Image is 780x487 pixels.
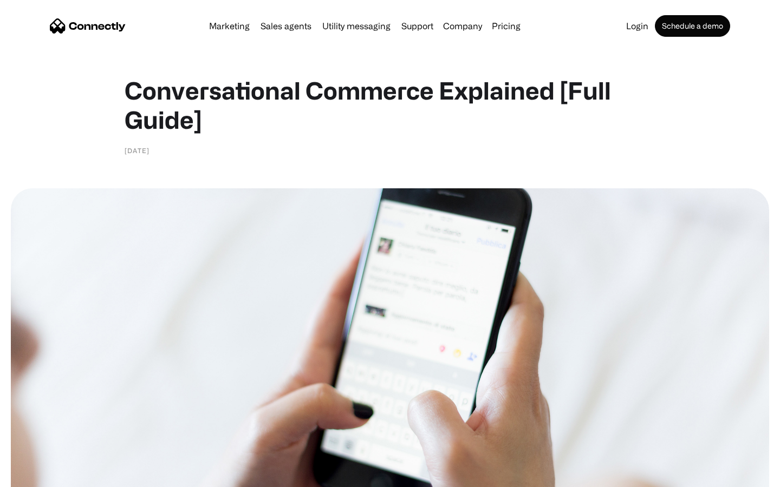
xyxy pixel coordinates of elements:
aside: Language selected: English [11,468,65,483]
a: Support [397,22,438,30]
h1: Conversational Commerce Explained [Full Guide] [125,76,655,134]
div: [DATE] [125,145,149,156]
div: Company [443,18,482,34]
div: Company [440,18,485,34]
a: Utility messaging [318,22,395,30]
ul: Language list [22,468,65,483]
a: Sales agents [256,22,316,30]
a: Pricing [487,22,525,30]
a: home [50,18,126,34]
a: Marketing [205,22,254,30]
a: Login [622,22,653,30]
a: Schedule a demo [655,15,730,37]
